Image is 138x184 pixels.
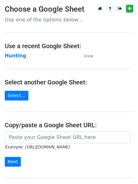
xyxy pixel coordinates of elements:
[5,145,69,149] small: Example: [URL][DOMAIN_NAME]
[5,53,26,59] a: Hunting
[5,16,133,23] p: Use one of the options below...
[77,53,93,59] a: View
[5,42,133,50] h4: Use a recent Google Sheet:
[5,5,133,14] h3: Choose a Google Sheet
[5,157,21,167] input: Next
[5,131,130,143] input: Paste your Google Sheet URL here
[5,78,133,86] h4: Select another Google Sheet:
[84,54,93,58] small: View
[5,91,28,101] a: Select...
[5,121,133,129] h4: Copy/paste a Google Sheet URL:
